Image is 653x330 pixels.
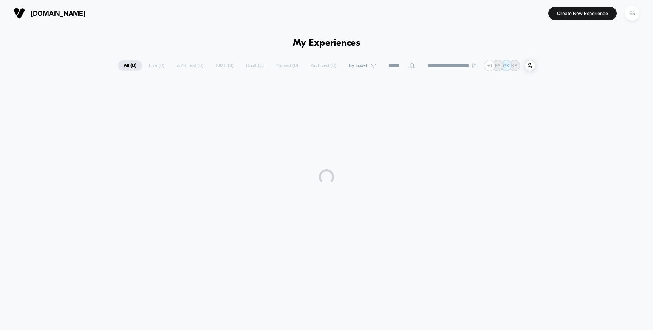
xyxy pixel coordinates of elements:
img: Visually logo [14,8,25,19]
span: By Label [349,63,367,68]
p: ES [495,63,501,68]
button: ES [622,6,642,21]
p: KB [511,63,517,68]
div: + 1 [484,60,495,71]
div: ES [625,6,639,21]
span: [DOMAIN_NAME] [31,9,85,17]
h1: My Experiences [293,38,361,49]
img: end [472,63,476,68]
span: All ( 0 ) [118,60,142,71]
p: GK [503,63,509,68]
button: [DOMAIN_NAME] [11,7,88,19]
button: Create New Experience [548,7,617,20]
